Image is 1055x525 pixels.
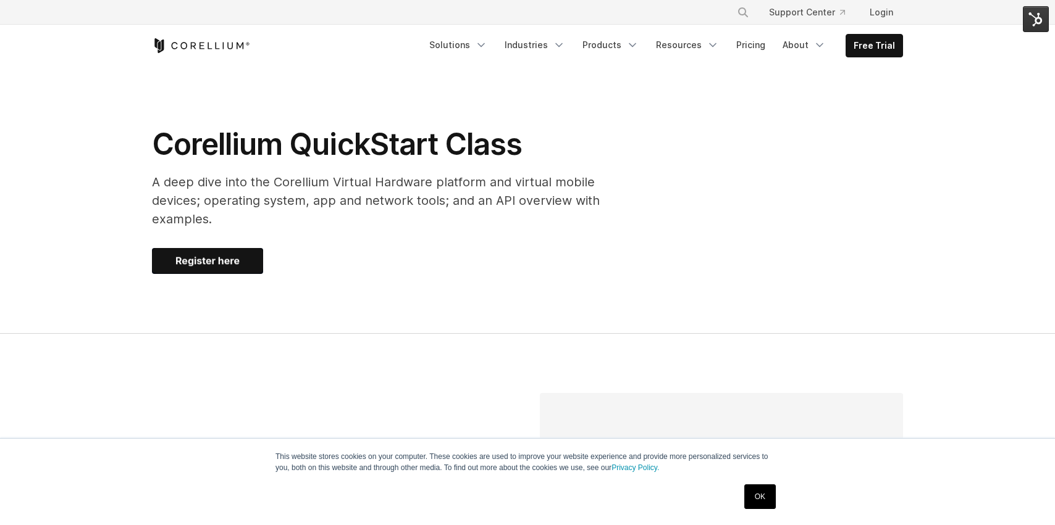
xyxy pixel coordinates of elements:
[775,34,833,56] a: About
[1023,6,1049,32] img: HubSpot Tools Menu Toggle
[422,34,495,56] a: Solutions
[497,34,573,56] a: Industries
[612,463,659,472] a: Privacy Policy.
[759,1,855,23] a: Support Center
[275,451,780,473] p: This website stores cookies on your computer. These cookies are used to improve your website expe...
[860,1,903,23] a: Login
[575,34,646,56] a: Products
[152,248,263,274] img: Register here
[732,1,754,23] button: Search
[152,126,646,163] h1: Corellium QuickStart Class
[152,38,250,53] a: Corellium Home
[152,173,646,228] p: A deep dive into the Corellium Virtual Hardware platform and virtual mobile devices; operating sy...
[722,1,903,23] div: Navigation Menu
[729,34,773,56] a: Pricing
[846,35,902,57] a: Free Trial
[422,34,903,57] div: Navigation Menu
[744,484,776,509] a: OK
[649,34,726,56] a: Resources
